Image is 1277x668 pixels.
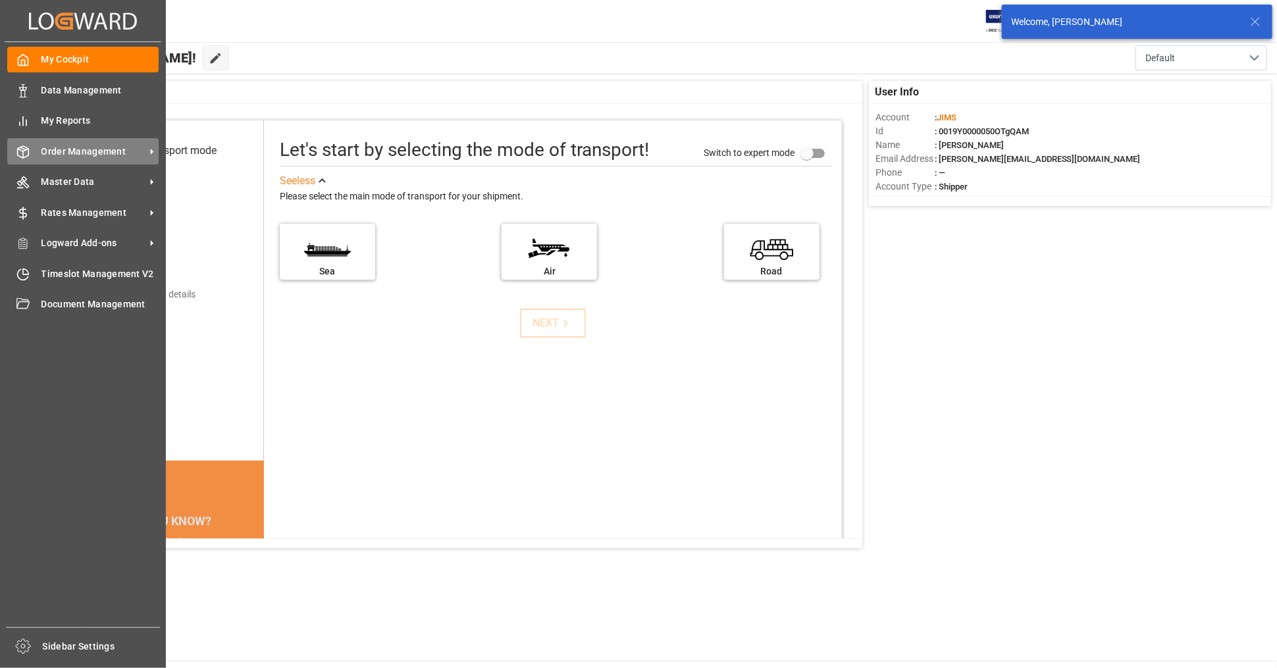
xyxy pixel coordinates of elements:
span: My Reports [41,114,159,128]
span: : [935,113,956,122]
a: Document Management [7,292,159,317]
a: My Cockpit [7,47,159,72]
div: See less [280,173,315,189]
span: Account Type [875,180,935,193]
span: Timeslot Management V2 [41,267,159,281]
a: Timeslot Management V2 [7,261,159,286]
span: Order Management [41,145,145,159]
button: open menu [1135,45,1267,70]
div: NEXT [533,315,573,331]
div: Sea [286,265,369,278]
span: : — [935,168,945,178]
span: Account [875,111,935,124]
div: Air [508,265,590,278]
span: Data Management [41,84,159,97]
span: Default [1145,51,1175,65]
span: Phone [875,166,935,180]
span: Logward Add-ons [41,236,145,250]
div: Welcome, [PERSON_NAME] [1011,15,1238,29]
span: Rates Management [41,206,145,220]
span: Sidebar Settings [43,640,161,654]
div: The energy needed to power one large container ship across the ocean in a single day is the same ... [87,534,248,629]
span: : [PERSON_NAME][EMAIL_ADDRESS][DOMAIN_NAME] [935,154,1141,164]
span: : Shipper [935,182,968,192]
span: Switch to expert mode [704,147,795,158]
div: Let's start by selecting the mode of transport! [280,136,649,164]
a: Data Management [7,77,159,103]
div: DID YOU KNOW? [71,507,264,534]
span: Document Management [41,297,159,311]
img: Exertis%20JAM%20-%20Email%20Logo.jpg_1722504956.jpg [986,10,1031,33]
span: : 0019Y0000050OTgQAM [935,126,1029,136]
a: My Reports [7,108,159,134]
span: My Cockpit [41,53,159,66]
span: Email Address [875,152,935,166]
button: next slide / item [246,534,264,645]
span: Hello [PERSON_NAME]! [55,45,196,70]
button: NEXT [520,309,586,338]
div: Please select the main mode of transport for your shipment. [280,189,833,205]
span: JIMS [937,113,956,122]
span: : [PERSON_NAME] [935,140,1004,150]
span: Id [875,124,935,138]
div: Road [731,265,813,278]
span: Name [875,138,935,152]
span: User Info [875,84,920,100]
span: Master Data [41,175,145,189]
